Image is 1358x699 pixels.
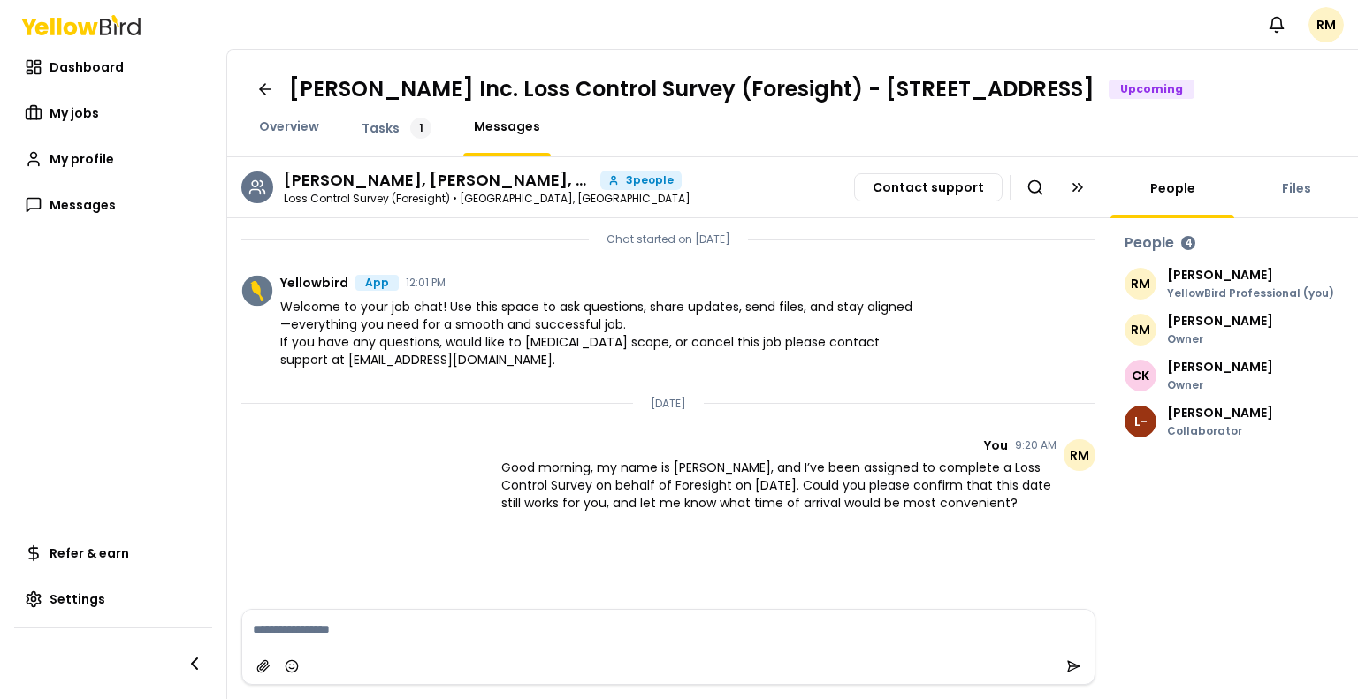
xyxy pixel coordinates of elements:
[854,173,1003,201] button: Contact support
[1125,360,1156,391] span: CK
[1167,426,1273,437] p: Collaborator
[14,141,212,177] a: My profile
[14,49,212,85] a: Dashboard
[1109,80,1194,99] div: Upcoming
[14,536,212,571] a: Refer & earn
[14,95,212,131] a: My jobs
[355,275,399,291] div: App
[1181,236,1195,250] div: 4
[50,58,124,76] span: Dashboard
[289,75,1095,103] h1: [PERSON_NAME] Inc. Loss Control Survey (Foresight) - [STREET_ADDRESS]
[280,277,348,289] span: Yellowbird
[1015,440,1057,451] time: 9:20 AM
[626,175,674,186] span: 3 people
[227,218,1110,609] div: Chat messages
[1167,334,1273,345] p: Owner
[50,196,116,214] span: Messages
[14,187,212,223] a: Messages
[984,439,1008,452] span: You
[1125,314,1156,346] span: RM
[651,397,686,411] p: [DATE]
[50,590,105,608] span: Settings
[1308,7,1344,42] span: RM
[1064,439,1095,471] span: RM
[259,118,319,135] span: Overview
[1167,269,1334,281] p: [PERSON_NAME]
[1167,380,1273,391] p: Owner
[280,298,921,368] span: Welcome to your job chat! Use this space to ask questions, share updates, send files, and stay al...
[1167,361,1273,373] p: [PERSON_NAME]
[50,150,114,168] span: My profile
[406,277,446,288] time: 12:01 PM
[284,172,593,188] h3: Ricardo Macias, Cody Kelly, Luis Gordon -Fiano
[248,118,330,135] a: Overview
[50,104,99,122] span: My jobs
[463,118,551,135] a: Messages
[1125,406,1156,437] span: L-
[14,581,212,617] a: Settings
[362,119,400,137] span: Tasks
[607,232,730,247] p: Chat started on [DATE]
[410,118,431,139] div: 1
[284,194,690,204] p: Loss Control Survey (Foresight) • [GEOGRAPHIC_DATA], [GEOGRAPHIC_DATA]
[1140,179,1206,197] a: People
[1125,268,1156,300] span: RM
[50,544,129,562] span: Refer & earn
[1167,315,1273,327] p: [PERSON_NAME]
[1167,288,1334,299] p: YellowBird Professional (you)
[501,459,1057,512] span: Good morning, my name is [PERSON_NAME], and I’ve been assigned to complete a Loss Control Survey ...
[474,118,540,135] span: Messages
[1271,179,1322,197] a: Files
[1125,232,1174,254] h3: People
[1167,406,1273,419] p: [PERSON_NAME]
[351,118,442,139] a: Tasks1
